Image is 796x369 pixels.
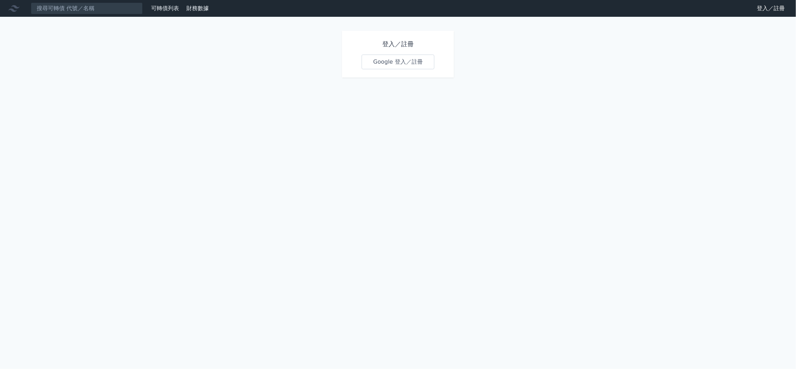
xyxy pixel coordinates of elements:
[31,2,143,14] input: 搜尋可轉債 代號／名稱
[151,5,179,12] a: 可轉債列表
[751,3,790,14] a: 登入／註冊
[362,55,434,69] a: Google 登入／註冊
[362,39,434,49] h1: 登入／註冊
[186,5,209,12] a: 財務數據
